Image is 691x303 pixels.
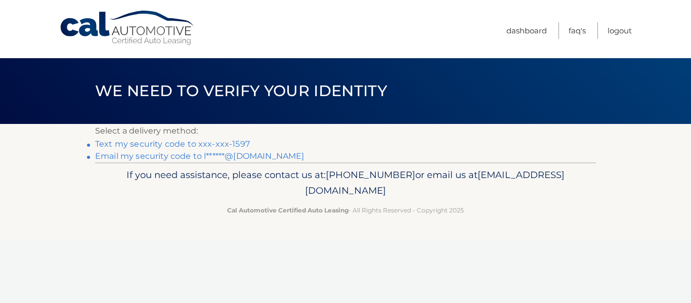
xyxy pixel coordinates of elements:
a: Cal Automotive [59,10,196,46]
p: - All Rights Reserved - Copyright 2025 [102,205,589,215]
span: We need to verify your identity [95,81,387,100]
a: FAQ's [569,22,586,39]
a: Email my security code to l******@[DOMAIN_NAME] [95,151,305,161]
p: Select a delivery method: [95,124,596,138]
a: Text my security code to xxx-xxx-1597 [95,139,250,149]
a: Logout [608,22,632,39]
strong: Cal Automotive Certified Auto Leasing [227,206,349,214]
p: If you need assistance, please contact us at: or email us at [102,167,589,199]
span: [PHONE_NUMBER] [326,169,415,181]
a: Dashboard [506,22,547,39]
